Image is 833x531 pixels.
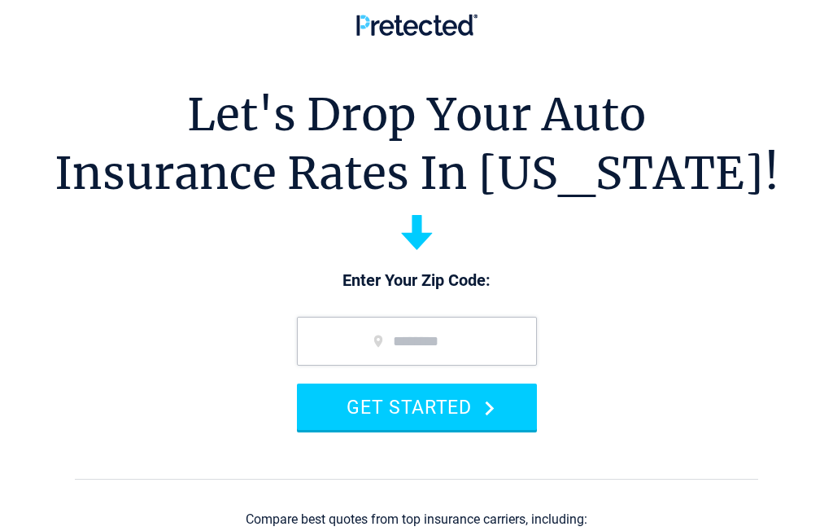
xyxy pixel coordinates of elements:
[246,512,587,527] div: Compare best quotes from top insurance carriers, including:
[297,317,537,366] input: zip code
[281,270,553,292] p: Enter Your Zip Code:
[356,14,478,36] img: Pretected Logo
[55,86,779,203] h1: Let's Drop Your Auto Insurance Rates In [US_STATE]!
[297,384,537,430] button: GET STARTED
